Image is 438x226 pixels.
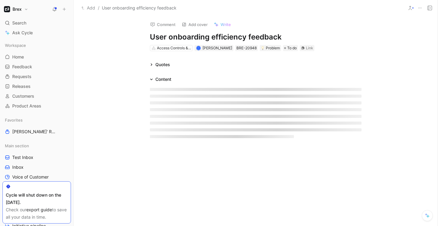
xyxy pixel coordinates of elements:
span: Write [221,22,231,27]
span: / [98,4,99,12]
span: Test Inbox [12,154,33,160]
span: Releases [12,83,31,89]
span: Workspace [5,42,26,48]
span: [PERSON_NAME] [202,46,232,50]
div: Cycle will shut down on the [DATE]. [6,191,68,206]
a: Inbox [2,163,71,172]
span: Ask Cycle [12,29,33,36]
div: Problem [261,45,280,51]
span: Home [12,54,24,60]
span: Requests [12,73,32,80]
div: Link [306,45,313,51]
a: Requests [2,72,71,81]
div: Content [147,76,174,83]
div: Workspace [2,41,71,50]
a: Releases [2,82,71,91]
div: Main section [2,141,71,150]
div: Favorites [2,115,71,125]
span: [PERSON_NAME]' Requests [12,129,58,135]
span: Customers [12,93,34,99]
a: Voice of Customer [2,172,71,182]
a: Ask Cycle [2,28,71,37]
div: Quotes [155,61,170,68]
img: 💡 [261,46,265,50]
img: Brex [4,6,10,12]
span: Voice of Customer [12,174,49,180]
span: Inbox [12,164,24,170]
span: Feedback [12,64,32,70]
button: Add cover [179,20,210,29]
a: Home [2,52,71,62]
button: Comment [147,20,178,29]
a: Customers [2,92,71,101]
div: Check our to save all your data in time. [6,206,68,221]
button: Add [80,4,97,12]
div: 💡Problem [260,45,281,51]
div: I [197,46,200,50]
a: Test Inbox [2,153,71,162]
span: To do [287,45,297,51]
h1: Brex [13,6,22,12]
a: Feedback [2,62,71,71]
a: export guide [26,207,52,212]
div: BRE-20948 [236,45,257,51]
button: Write [211,20,234,29]
span: Favorites [5,117,23,123]
span: Product Areas [12,103,41,109]
span: Main section [5,143,29,149]
span: User onboarding efficiency feedback [102,4,176,12]
h1: User onboarding efficiency feedback [150,32,362,42]
span: Search [12,19,26,27]
div: Search [2,18,71,28]
div: Quotes [147,61,173,68]
div: Content [155,76,171,83]
div: To do [283,45,298,51]
a: Product Areas [2,101,71,111]
button: BrexBrex [2,5,30,13]
div: Access Controls & Permissions [157,45,191,51]
a: [PERSON_NAME]' Requests [2,127,71,136]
